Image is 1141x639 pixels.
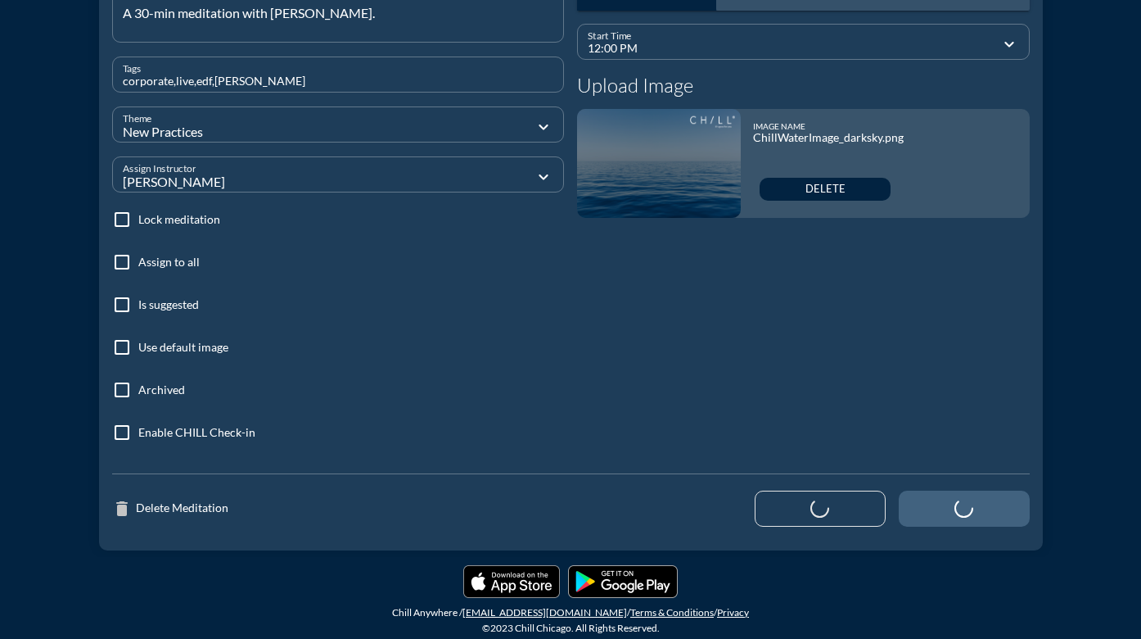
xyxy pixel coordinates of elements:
[588,39,996,59] input: Start Time
[577,109,741,218] img: 1759534875949_ChillWaterImage_darksky.png
[463,565,560,598] img: Applestore
[112,499,136,519] i: delete
[4,605,1137,636] div: Chill Anywhere / / / ©2023 Chill Chicago. All Rights Reserved.
[123,71,554,92] input: Tags
[138,339,228,356] label: Use default image
[138,297,199,313] label: Is suggested
[534,167,553,187] i: expand_more
[462,606,627,619] a: [EMAIL_ADDRESS][DOMAIN_NAME]
[753,131,904,145] div: ChillWaterImage_darksky.png
[112,499,228,519] a: Delete Meditation
[138,424,255,441] label: Enable CHILL Check-in
[138,382,185,398] label: Archived
[760,178,891,201] button: delete
[123,174,449,189] div: [PERSON_NAME]
[534,117,553,137] i: expand_more
[568,565,678,598] img: Playmarket
[123,125,449,139] div: New Practices
[999,34,1019,54] i: expand_more
[630,606,714,619] a: Terms & Conditions
[577,74,1030,97] h4: Upload Image
[717,606,749,619] a: Privacy
[138,211,220,228] label: Lock meditation
[753,121,904,131] div: Image name
[138,254,200,270] label: Assign to all
[805,183,846,196] span: delete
